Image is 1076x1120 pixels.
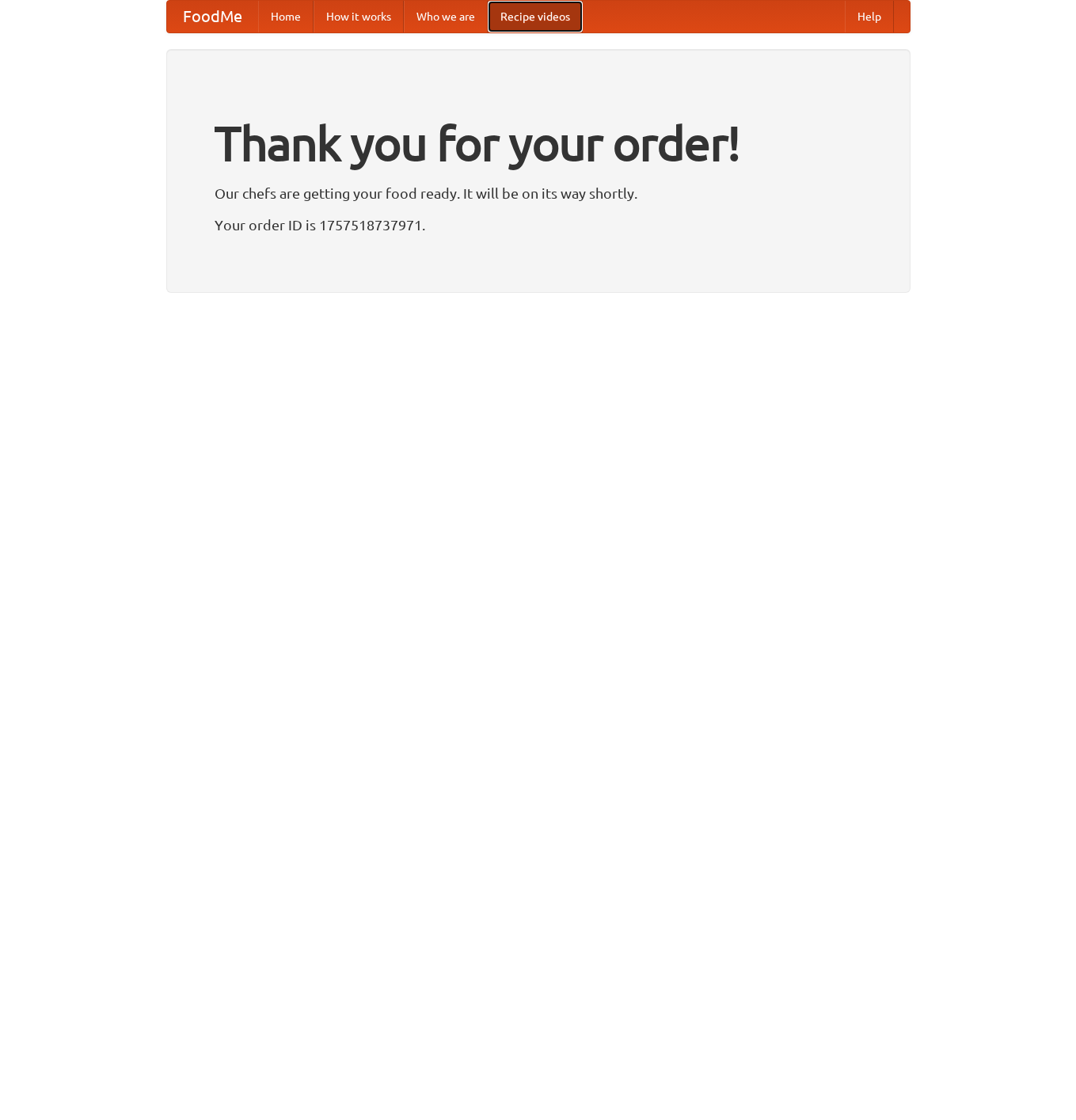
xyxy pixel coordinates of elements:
[488,1,583,32] a: Recipe videos
[258,1,314,32] a: Home
[167,1,258,32] a: FoodMe
[404,1,488,32] a: Who we are
[215,105,862,181] h1: Thank you for your order!
[845,1,894,32] a: Help
[215,181,862,205] p: Our chefs are getting your food ready. It will be on its way shortly.
[215,213,862,237] p: Your order ID is 1757518737971.
[314,1,404,32] a: How it works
